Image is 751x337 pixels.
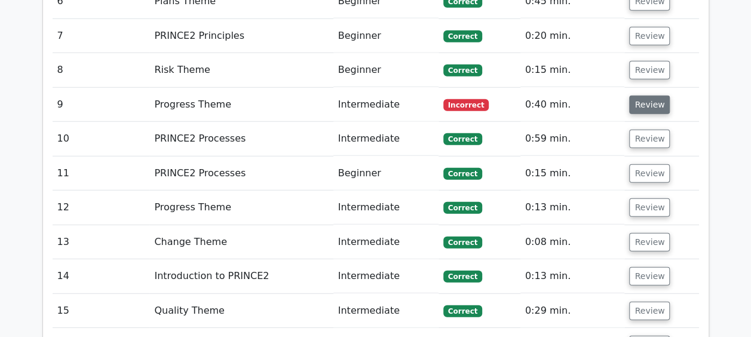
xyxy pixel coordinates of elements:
td: 0:59 min. [520,122,625,156]
td: 0:08 min. [520,225,625,259]
td: 0:29 min. [520,294,625,328]
td: Beginner [333,19,439,53]
td: 11 [53,157,150,191]
span: Correct [443,202,482,214]
td: 10 [53,122,150,156]
td: Introduction to PRINCE2 [149,259,333,293]
td: Intermediate [333,88,439,122]
td: 9 [53,88,150,122]
td: Beginner [333,53,439,87]
td: Progress Theme [149,191,333,225]
td: PRINCE2 Principles [149,19,333,53]
td: Intermediate [333,122,439,156]
td: 0:13 min. [520,259,625,293]
td: PRINCE2 Processes [149,122,333,156]
button: Review [629,130,670,148]
td: Risk Theme [149,53,333,87]
td: 0:40 min. [520,88,625,122]
td: Change Theme [149,225,333,259]
span: Correct [443,30,482,42]
td: Beginner [333,157,439,191]
span: Correct [443,168,482,180]
td: 0:15 min. [520,157,625,191]
span: Incorrect [443,99,489,111]
td: 12 [53,191,150,225]
td: Progress Theme [149,88,333,122]
button: Review [629,267,670,286]
button: Review [629,96,670,114]
td: 0:20 min. [520,19,625,53]
td: Intermediate [333,294,439,328]
td: 14 [53,259,150,293]
button: Review [629,302,670,320]
td: 0:13 min. [520,191,625,225]
button: Review [629,27,670,45]
span: Correct [443,65,482,76]
td: 8 [53,53,150,87]
td: 7 [53,19,150,53]
td: Intermediate [333,259,439,293]
button: Review [629,198,670,217]
td: Quality Theme [149,294,333,328]
td: 13 [53,225,150,259]
td: 15 [53,294,150,328]
span: Correct [443,133,482,145]
td: Intermediate [333,225,439,259]
button: Review [629,233,670,252]
button: Review [629,164,670,183]
button: Review [629,61,670,79]
span: Correct [443,271,482,283]
td: PRINCE2 Processes [149,157,333,191]
span: Correct [443,237,482,249]
span: Correct [443,305,482,317]
td: 0:15 min. [520,53,625,87]
td: Intermediate [333,191,439,225]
